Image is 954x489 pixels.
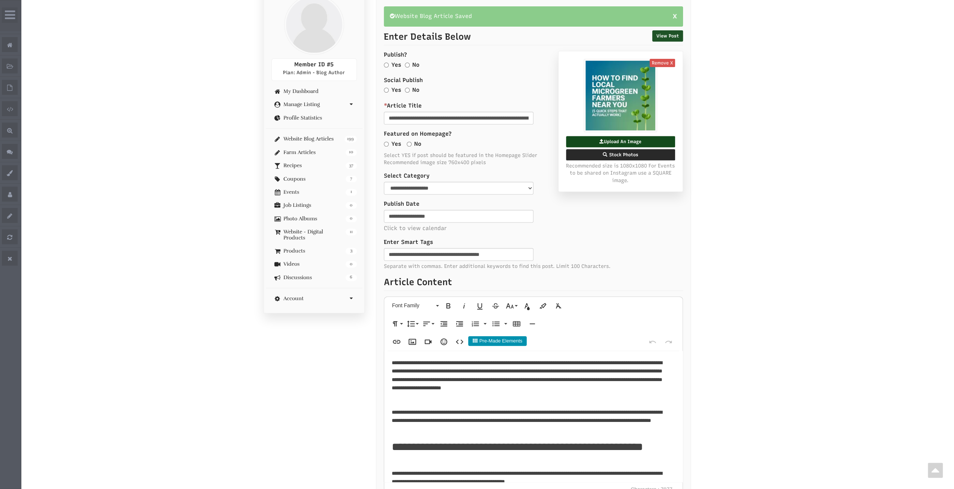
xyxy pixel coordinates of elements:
[384,30,683,45] p: Enter Details Below
[391,61,401,69] label: Yes
[384,276,683,291] p: Article Content
[384,76,683,84] label: Social Publish
[405,63,410,67] input: No
[384,142,389,147] input: Yes
[652,30,683,42] a: View Post
[672,11,677,20] span: x
[504,298,518,313] button: Font Size
[457,298,471,313] button: Italic (Ctrl+I)
[405,88,410,93] input: No
[566,162,675,184] span: Recommended size is 1080x1080 For Events to be shared on Instagram use a SQUARE image.
[468,316,482,331] button: Ordered List
[391,140,401,148] label: Yes
[384,130,683,138] label: Featured on Homepage?
[271,296,357,301] a: Account
[271,261,357,267] a: 0 Videos
[421,316,435,331] button: Align
[271,163,357,168] a: 37 Recipes
[271,136,357,142] a: 199 Website Blog Articles
[283,70,345,75] span: Plan: Admin - Blog Author
[384,182,533,194] select: select-1
[391,302,436,309] span: Font Family
[346,248,357,254] span: 3
[271,202,357,208] a: 0 Job Listings
[536,298,550,313] button: Background Color
[384,6,683,26] div: Website Blog Article Saved
[271,275,357,280] a: 6 Discussions
[384,224,683,232] p: Click to view calendar
[489,316,503,331] button: Unordered List
[481,316,487,331] button: Ordered List
[271,189,357,195] a: 1 Events
[566,149,675,160] label: Stock Photos
[384,88,389,93] input: Yes
[473,298,487,313] button: Underline (Ctrl+U)
[525,316,539,331] button: Insert Horizontal Line
[645,334,660,349] button: Undo (Ctrl+Z)
[384,172,683,180] label: Select Category
[437,316,451,331] button: Decrease Indent (Ctrl+[)
[441,298,455,313] button: Bold (Ctrl+B)
[566,136,675,147] label: Upload An Image
[346,202,357,209] span: 0
[509,316,524,331] button: Insert Table
[384,238,683,246] label: Enter Smart Tags
[661,334,675,349] button: Redo (Ctrl+Shift+Z)
[407,142,412,147] input: No
[405,316,419,331] button: Line Height
[346,229,357,235] span: 11
[502,316,508,331] button: Unordered List
[414,140,421,148] label: No
[488,298,503,313] button: Strikethrough (Ctrl+S)
[294,61,334,68] span: Member ID #5
[421,334,435,349] button: Insert Video
[384,200,419,208] label: Publish Date
[384,63,389,67] input: Yes
[412,61,419,69] label: No
[389,334,404,349] button: Insert Link (Ctrl+K)
[551,298,566,313] button: Clear Formatting
[389,298,440,313] button: Font Family
[584,59,657,132] img: 5 blog post image 20250911140801
[271,248,357,254] a: 3 Products
[384,152,683,166] span: Select YES if post should be featured in the Homepage Slider Recommended image size 760x400 pixels
[468,336,527,346] button: Pre-Made Elements
[271,102,357,107] a: Manage Listing
[452,316,467,331] button: Increase Indent (Ctrl+])
[271,216,357,221] a: 0 Photo Albums
[346,261,357,268] span: 0
[271,88,357,94] a: My Dashboard
[672,12,677,19] button: Close
[346,274,357,281] span: 6
[5,9,15,21] i: Wide Admin Panel
[346,176,357,182] span: 7
[389,316,404,331] button: Paragraph Format
[346,189,357,196] span: 1
[452,334,467,349] button: Code View
[437,334,451,349] button: Emoticons
[271,150,357,155] a: 10 Farm Articles
[271,115,357,121] a: Profile Statistics
[346,215,357,222] span: 0
[344,136,356,142] span: 199
[384,102,683,110] label: Article Title
[391,86,401,94] label: Yes
[412,86,419,94] label: No
[271,176,357,182] a: 7 Coupons
[384,263,683,270] span: Separate with commas. Enter additional keywords to find this post. Limit 100 Characters.
[271,229,357,241] a: 11 Website - Digital Products
[520,298,534,313] button: Text Color
[650,59,675,67] a: Remove X
[346,162,357,169] span: 37
[346,149,357,156] span: 10
[384,51,683,59] label: Publish?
